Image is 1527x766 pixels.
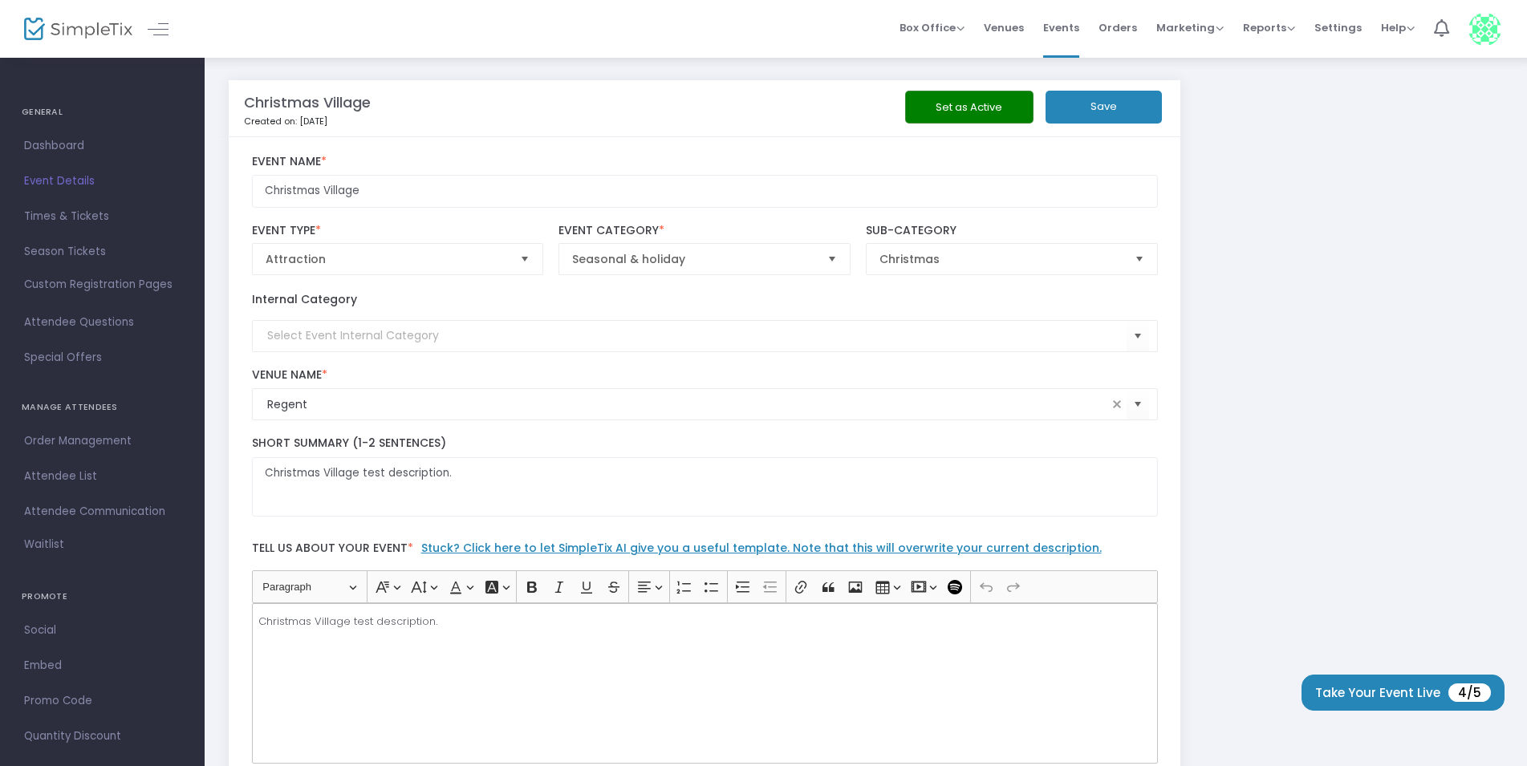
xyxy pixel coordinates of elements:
[1128,244,1151,274] button: Select
[24,726,181,747] span: Quantity Discount
[252,175,1158,208] input: Enter Event Name
[252,224,543,238] label: Event Type
[252,570,1158,602] div: Editor toolbar
[22,96,183,128] h4: GENERAL
[24,171,181,192] span: Event Details
[1156,20,1224,35] span: Marketing
[252,291,357,308] label: Internal Category
[262,578,346,597] span: Paragraph
[514,244,536,274] button: Select
[1302,675,1505,711] button: Take Your Event Live4/5
[24,206,181,227] span: Times & Tickets
[1043,7,1079,48] span: Events
[1099,7,1137,48] span: Orders
[24,431,181,452] span: Order Management
[24,241,181,262] span: Season Tickets
[879,251,1121,267] span: Christmas
[252,368,1158,383] label: Venue Name
[252,435,446,451] span: Short Summary (1-2 Sentences)
[984,7,1024,48] span: Venues
[24,136,181,156] span: Dashboard
[258,614,1150,630] p: Christmas Village test description.
[252,155,1158,169] label: Event Name
[244,115,859,128] p: Created on: [DATE]
[22,581,183,613] h4: PROMOTE
[1314,7,1362,48] span: Settings
[905,91,1034,124] button: Set as Active
[267,396,1107,413] input: Select Venue
[1448,683,1491,702] span: 4/5
[24,620,181,641] span: Social
[421,540,1102,556] a: Stuck? Click here to let SimpleTix AI give you a useful template. Note that this will overwrite y...
[24,501,181,522] span: Attendee Communication
[266,251,507,267] span: Attraction
[558,224,850,238] label: Event Category
[267,327,1127,344] input: Select Event Internal Category
[1381,20,1415,35] span: Help
[1243,20,1295,35] span: Reports
[572,251,814,267] span: Seasonal & holiday
[244,91,371,113] m-panel-title: Christmas Village
[24,277,173,293] span: Custom Registration Pages
[1127,319,1149,352] button: Select
[24,466,181,487] span: Attendee List
[24,347,181,368] span: Special Offers
[24,312,181,333] span: Attendee Questions
[24,691,181,711] span: Promo Code
[244,533,1165,570] label: Tell us about your event
[866,224,1157,238] label: Sub-Category
[22,391,183,424] h4: MANAGE ATTENDEES
[252,603,1158,764] div: Rich Text Editor, main
[255,574,363,599] button: Paragraph
[821,244,843,274] button: Select
[24,537,64,553] span: Waitlist
[1046,91,1162,124] button: Save
[1107,395,1127,414] span: clear
[900,20,965,35] span: Box Office
[1127,388,1149,421] button: Select
[24,655,181,676] span: Embed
